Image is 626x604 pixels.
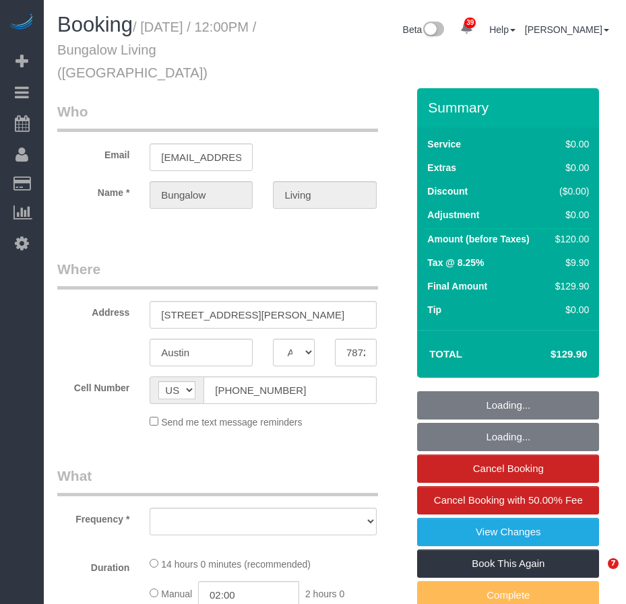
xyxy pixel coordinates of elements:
legend: Who [57,102,378,132]
img: New interface [422,22,444,39]
legend: What [57,466,378,496]
span: Booking [57,13,133,36]
div: $129.90 [550,279,589,293]
label: Tax @ 8.25% [427,256,484,269]
small: / [DATE] / 12:00PM / Bungalow Living ([GEOGRAPHIC_DATA]) [57,20,256,80]
span: 39 [464,18,476,28]
legend: Where [57,259,378,290]
label: Extras [427,161,456,174]
div: $0.00 [550,303,589,316]
input: Zip Code [335,339,377,366]
a: Book This Again [417,549,599,578]
label: Tip [427,303,441,316]
span: 14 hours 0 minutes (recommended) [161,559,311,570]
span: Send me text message reminders [161,417,302,428]
div: ($0.00) [550,184,589,198]
label: Cell Number [47,376,139,395]
label: Adjustment [427,208,479,222]
div: $9.90 [550,256,589,269]
span: Manual [161,589,192,599]
a: Cancel Booking [417,455,599,483]
a: 39 [453,13,480,43]
div: $0.00 [550,208,589,222]
div: $0.00 [550,161,589,174]
label: Frequency * [47,508,139,526]
div: $120.00 [550,232,589,246]
img: Automaid Logo [8,13,35,32]
label: Final Amount [427,279,487,293]
label: Amount (before Taxes) [427,232,529,246]
label: Address [47,301,139,319]
label: Service [427,137,461,151]
input: City [150,339,253,366]
span: 7 [608,558,619,569]
a: View Changes [417,518,599,546]
label: Discount [427,184,468,198]
input: Email [150,143,253,171]
a: Cancel Booking with 50.00% Fee [417,486,599,514]
a: [PERSON_NAME] [525,24,609,35]
input: Last Name [273,181,376,209]
a: Beta [403,24,445,35]
input: First Name [150,181,253,209]
label: Email [47,143,139,162]
label: Name * [47,181,139,199]
h4: $129.90 [510,349,587,360]
h3: Summary [428,100,592,115]
iframe: Intercom live chat [580,558,613,591]
span: Cancel Booking with 50.00% Fee [434,494,583,506]
div: $0.00 [550,137,589,151]
a: Help [489,24,515,35]
input: Cell Number [204,376,376,404]
label: Duration [47,556,139,574]
strong: Total [429,348,462,360]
